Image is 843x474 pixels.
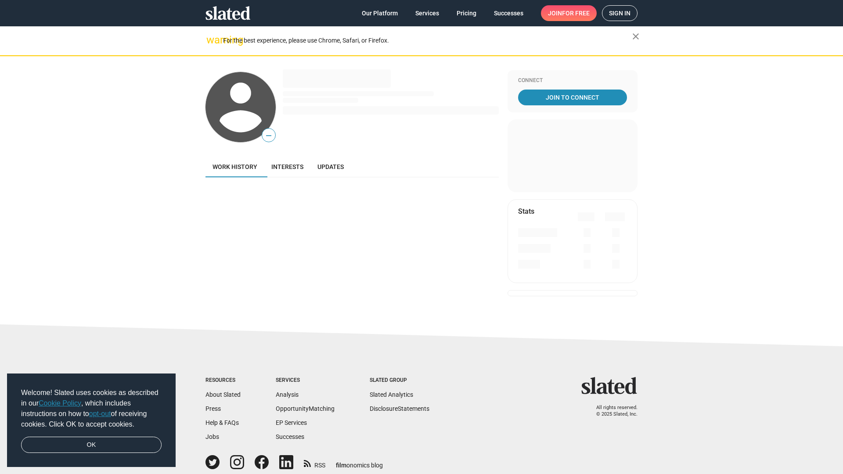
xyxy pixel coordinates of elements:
[276,433,304,440] a: Successes
[587,405,638,417] p: All rights reserved. © 2025 Slated, Inc.
[609,6,630,21] span: Sign in
[317,163,344,170] span: Updates
[205,419,239,426] a: Help & FAQs
[630,31,641,42] mat-icon: close
[541,5,597,21] a: Joinfor free
[450,5,483,21] a: Pricing
[205,433,219,440] a: Jobs
[336,454,383,470] a: filmonomics blog
[370,405,429,412] a: DisclosureStatements
[602,5,638,21] a: Sign in
[206,35,217,45] mat-icon: warning
[415,5,439,21] span: Services
[276,419,307,426] a: EP Services
[362,5,398,21] span: Our Platform
[336,462,346,469] span: film
[223,35,632,47] div: For the best experience, please use Chrome, Safari, or Firefox.
[21,388,162,430] span: Welcome! Slated uses cookies as described in our , which includes instructions on how to of recei...
[548,5,590,21] span: Join
[276,377,335,384] div: Services
[355,5,405,21] a: Our Platform
[7,373,176,467] div: cookieconsent
[310,156,351,177] a: Updates
[562,5,590,21] span: for free
[520,90,625,105] span: Join To Connect
[205,391,241,398] a: About Slated
[205,405,221,412] a: Press
[494,5,523,21] span: Successes
[89,410,111,417] a: opt-out
[271,163,303,170] span: Interests
[39,399,81,407] a: Cookie Policy
[487,5,530,21] a: Successes
[304,456,325,470] a: RSS
[518,207,534,216] mat-card-title: Stats
[213,163,257,170] span: Work history
[205,377,241,384] div: Resources
[276,405,335,412] a: OpportunityMatching
[21,437,162,453] a: dismiss cookie message
[370,377,429,384] div: Slated Group
[518,77,627,84] div: Connect
[518,90,627,105] a: Join To Connect
[370,391,413,398] a: Slated Analytics
[262,130,275,141] span: —
[276,391,299,398] a: Analysis
[457,5,476,21] span: Pricing
[408,5,446,21] a: Services
[264,156,310,177] a: Interests
[205,156,264,177] a: Work history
